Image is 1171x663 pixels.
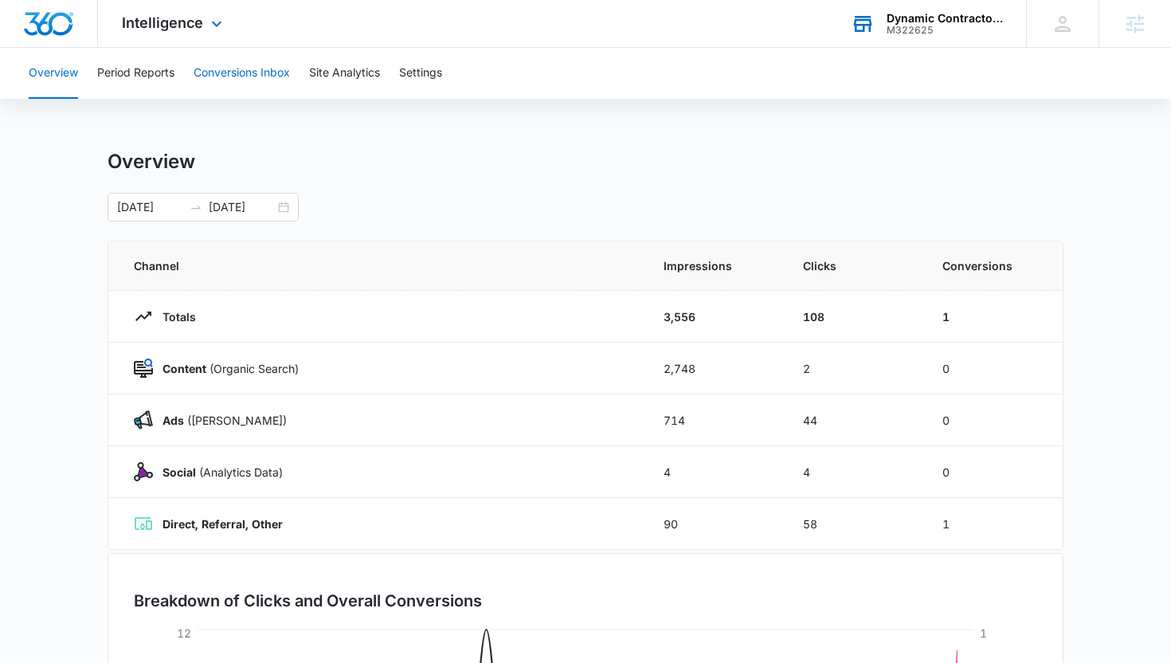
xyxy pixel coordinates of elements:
[923,498,1063,550] td: 1
[134,589,482,613] h3: Breakdown of Clicks and Overall Conversions
[923,446,1063,498] td: 0
[923,343,1063,394] td: 0
[194,48,290,99] button: Conversions Inbox
[163,517,283,531] strong: Direct, Referral, Other
[177,626,191,640] tspan: 12
[153,464,283,481] p: (Analytics Data)
[122,14,203,31] span: Intelligence
[784,291,923,343] td: 108
[923,291,1063,343] td: 1
[153,412,287,429] p: ([PERSON_NAME])
[887,12,1003,25] div: account name
[942,257,1037,274] span: Conversions
[644,343,784,394] td: 2,748
[134,257,625,274] span: Channel
[163,414,184,427] strong: Ads
[190,201,202,214] span: to
[117,198,183,216] input: Start date
[108,150,195,174] h1: Overview
[134,410,153,430] img: Ads
[163,465,196,479] strong: Social
[784,343,923,394] td: 2
[399,48,442,99] button: Settings
[29,48,78,99] button: Overview
[309,48,380,99] button: Site Analytics
[784,498,923,550] td: 58
[153,308,196,325] p: Totals
[134,359,153,378] img: Content
[784,446,923,498] td: 4
[209,198,275,216] input: End date
[644,498,784,550] td: 90
[664,257,765,274] span: Impressions
[163,362,206,375] strong: Content
[153,360,299,377] p: (Organic Search)
[887,25,1003,36] div: account id
[190,201,202,214] span: swap-right
[97,48,174,99] button: Period Reports
[784,394,923,446] td: 44
[644,291,784,343] td: 3,556
[923,394,1063,446] td: 0
[803,257,904,274] span: Clicks
[644,394,784,446] td: 714
[980,626,987,640] tspan: 1
[134,462,153,481] img: Social
[644,446,784,498] td: 4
